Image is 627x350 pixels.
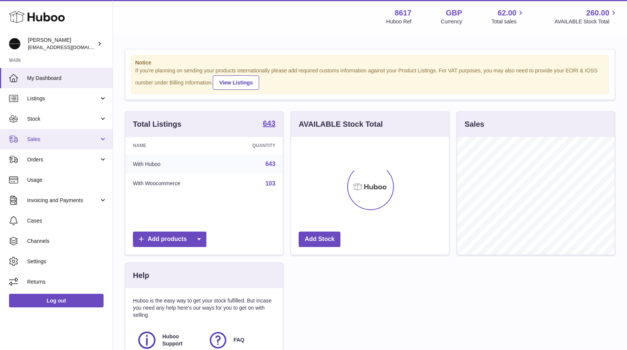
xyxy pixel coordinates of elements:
[386,18,412,25] div: Huboo Ref
[27,258,107,265] span: Settings
[491,8,525,25] a: 62.00 Total sales
[27,95,99,102] span: Listings
[125,137,223,154] th: Name
[135,67,605,90] div: If you're planning on sending your products internationally please add required customs informati...
[441,18,462,25] div: Currency
[9,294,104,307] a: Log out
[28,37,96,51] div: [PERSON_NAME]
[586,8,609,18] span: 260.00
[554,18,618,25] span: AVAILABLE Stock Total
[27,115,99,123] span: Stock
[125,174,223,193] td: With Woocommerce
[27,197,99,204] span: Invoicing and Payments
[27,136,99,143] span: Sales
[27,217,107,224] span: Cases
[27,177,107,184] span: Usage
[9,38,20,49] img: hello@alfredco.com
[133,270,149,281] h3: Help
[125,154,223,174] td: With Huboo
[133,297,275,319] p: Huboo is the easy way to get your stock fulfilled. But incase you need any help here's our ways f...
[27,278,107,286] span: Returns
[233,336,244,344] span: FAQ
[135,59,605,66] strong: Notice
[465,119,484,129] h3: Sales
[27,156,99,163] span: Orders
[265,161,276,167] a: 643
[223,137,283,154] th: Quantity
[263,120,275,127] strong: 643
[162,333,200,347] span: Huboo Support
[28,44,111,50] span: [EMAIL_ADDRESS][DOMAIN_NAME]
[446,8,462,18] strong: GBP
[213,75,259,90] a: View Listings
[27,75,107,82] span: My Dashboard
[299,119,383,129] h3: AVAILABLE Stock Total
[497,8,516,18] span: 62.00
[299,232,340,247] a: Add Stock
[133,119,182,129] h3: Total Listings
[263,120,275,129] a: 643
[27,238,107,245] span: Channels
[491,18,525,25] span: Total sales
[554,8,618,25] a: 260.00 AVAILABLE Stock Total
[395,8,412,18] strong: 8617
[265,180,276,187] a: 103
[133,232,206,247] a: Add products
